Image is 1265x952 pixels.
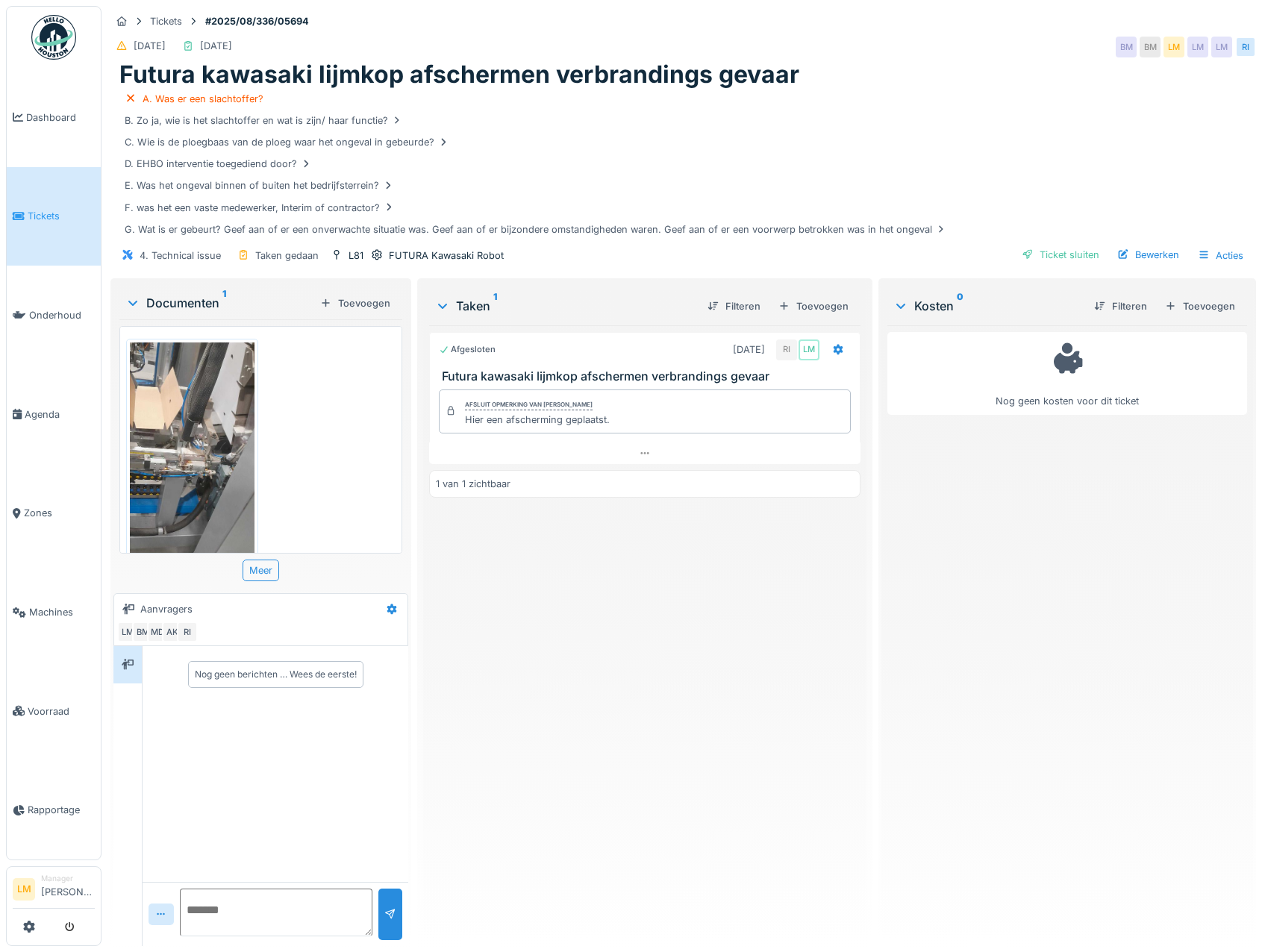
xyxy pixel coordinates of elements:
div: BM [1140,37,1161,57]
div: RI [1235,37,1256,57]
div: D. EHBO interventie toegediend door? [125,157,312,171]
div: [DATE] [733,342,765,357]
div: Taken gedaan [255,248,319,263]
a: Agenda [7,365,101,464]
div: Toevoegen [1159,296,1241,316]
div: LM [1187,37,1208,57]
span: Zones [24,506,95,520]
div: E. Was het ongeval binnen of buiten het bedrijfsterrein? [125,178,394,192]
div: Nog geen kosten voor dit ticket [897,339,1237,408]
a: Zones [7,464,101,563]
strong: #2025/08/336/05694 [199,14,315,28]
div: LM [799,339,819,360]
li: LM [13,878,35,901]
div: Futura kawasaki lijmkop afschermen met vb epoxie plaat aan beide zijdes, kijk dat deze ook niet t... [119,90,1247,239]
div: Toevoegen [314,293,396,313]
a: Dashboard [7,68,101,167]
div: Documenten [125,294,314,312]
a: Voorraad [7,662,101,761]
span: Voorraad [28,704,95,718]
div: 1 van 1 zichtbaar [436,477,510,491]
div: C. Wie is de ploegbaas van de ploeg waar het ongeval in gebeurde? [125,135,449,149]
sup: 1 [222,294,226,312]
a: Onderhoud [7,266,101,365]
div: 4. Technical issue [140,248,221,263]
div: Filteren [702,296,766,316]
div: Acties [1191,245,1250,266]
div: A. Was er een slachtoffer? [143,92,263,106]
div: [DATE] [200,39,232,53]
div: Afgesloten [439,343,496,356]
div: F. was het een vaste medewerker, Interim of contractor? [125,201,395,215]
div: Tickets [150,14,182,28]
div: Aanvragers [140,602,193,616]
div: Kosten [893,297,1082,315]
div: LM [117,621,138,642]
div: BM [1116,37,1137,57]
div: Manager [41,873,95,884]
div: LM [1211,37,1232,57]
div: Hier een afscherming geplaatst. [465,413,610,427]
div: G. Wat is er gebeurt? Geef aan of er een onverwachte situatie was. Geef aan of er bijzondere omst... [125,222,947,237]
div: Bewerken [1111,245,1185,265]
div: Toevoegen [772,296,855,316]
h3: Futura kawasaki lijmkop afschermen verbrandings gevaar [442,369,853,383]
div: Meer [243,560,279,581]
img: xb1uym2lfjycqomcw40ukl3alc0b [130,342,254,598]
div: FUTURA Kawasaki Robot [389,248,504,263]
div: Nog geen berichten … Wees de eerste! [195,668,357,681]
div: AK [162,621,183,642]
div: [DATE] [134,39,166,53]
span: Dashboard [26,110,95,125]
sup: 1 [493,297,497,315]
div: MD [147,621,168,642]
a: Tickets [7,167,101,266]
img: Badge_color-CXgf-gQk.svg [31,15,76,60]
sup: 0 [957,297,963,315]
div: RI [776,339,797,360]
div: Ticket sluiten [1016,245,1105,265]
li: [PERSON_NAME] [41,873,95,905]
div: RI [177,621,198,642]
a: Machines [7,563,101,662]
div: BM [132,621,153,642]
span: Agenda [25,407,95,422]
span: Rapportage [28,803,95,817]
span: Tickets [28,209,95,223]
a: Rapportage [7,761,101,860]
div: L81 [349,248,363,263]
h1: Futura kawasaki lijmkop afschermen verbrandings gevaar [119,60,799,89]
div: Afsluit opmerking van [PERSON_NAME] [465,400,593,410]
span: Machines [29,605,95,619]
div: LM [1164,37,1184,57]
div: Taken [435,297,695,315]
div: B. Zo ja, wie is het slachtoffer en wat is zijn/ haar functie? [125,113,403,128]
span: Onderhoud [29,308,95,322]
a: LM Manager[PERSON_NAME] [13,873,95,909]
div: Filteren [1088,296,1153,316]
